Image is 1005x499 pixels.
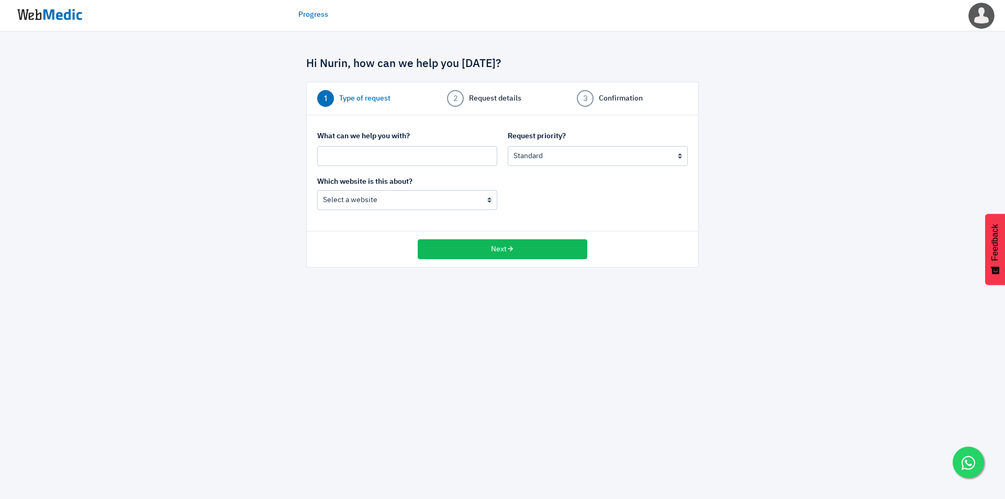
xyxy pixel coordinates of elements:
a: Progress [298,9,328,20]
span: Confirmation [599,93,643,104]
button: Feedback - Show survey [985,214,1005,285]
a: 3 Confirmation [577,90,688,107]
span: Request details [469,93,521,104]
span: 2 [447,90,464,107]
button: Next [418,239,587,259]
span: Feedback [990,224,1000,261]
strong: Which website is this about? [317,178,412,185]
strong: Request priority? [508,132,566,140]
h4: Hi Nurin, how can we help you [DATE]? [306,58,699,71]
span: 3 [577,90,594,107]
span: 1 [317,90,334,107]
a: 2 Request details [447,90,558,107]
a: 1 Type of request [317,90,428,107]
strong: What can we help you with? [317,132,410,140]
span: Type of request [339,93,390,104]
